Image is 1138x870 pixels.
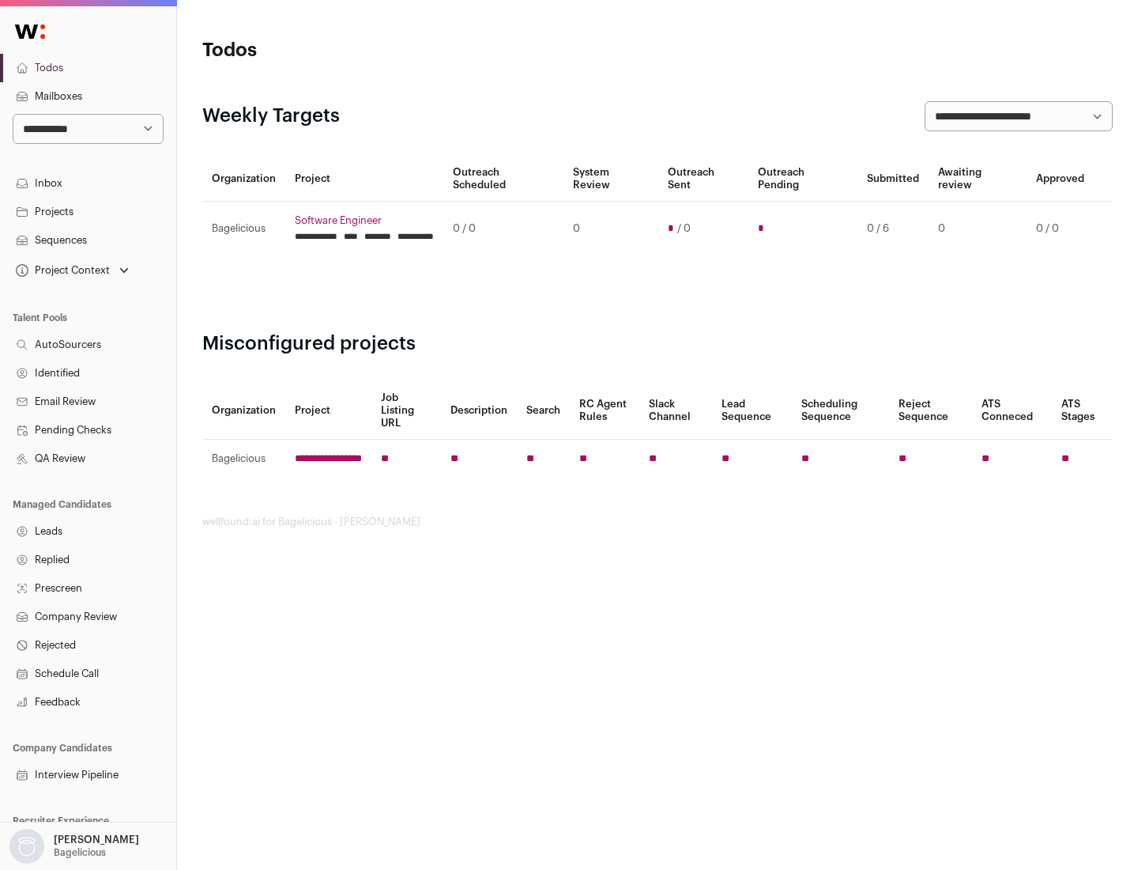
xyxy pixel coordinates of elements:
[202,38,506,63] h1: Todos
[857,202,929,256] td: 0 / 6
[563,202,658,256] td: 0
[6,829,142,864] button: Open dropdown
[1027,157,1094,202] th: Approved
[54,834,139,846] p: [PERSON_NAME]
[202,157,285,202] th: Organization
[13,259,132,282] button: Open dropdown
[517,382,570,440] th: Search
[1052,382,1113,440] th: ATS Stages
[6,16,54,47] img: Wellfound
[857,157,929,202] th: Submitted
[202,440,285,478] td: Bagelicious
[285,382,371,440] th: Project
[202,104,340,129] h2: Weekly Targets
[202,516,1113,528] footer: wellfound:ai for Bagelicious - [PERSON_NAME]
[889,382,973,440] th: Reject Sequence
[371,382,441,440] th: Job Listing URL
[792,382,889,440] th: Scheduling Sequence
[441,382,517,440] th: Description
[929,202,1027,256] td: 0
[639,382,712,440] th: Slack Channel
[443,202,563,256] td: 0 / 0
[677,222,691,235] span: / 0
[658,157,749,202] th: Outreach Sent
[285,157,443,202] th: Project
[570,382,639,440] th: RC Agent Rules
[972,382,1051,440] th: ATS Conneced
[1027,202,1094,256] td: 0 / 0
[54,846,106,859] p: Bagelicious
[9,829,44,864] img: nopic.png
[202,331,1113,357] h2: Misconfigured projects
[202,202,285,256] td: Bagelicious
[748,157,857,202] th: Outreach Pending
[712,382,792,440] th: Lead Sequence
[202,382,285,440] th: Organization
[295,214,434,227] a: Software Engineer
[13,264,110,277] div: Project Context
[443,157,563,202] th: Outreach Scheduled
[563,157,658,202] th: System Review
[929,157,1027,202] th: Awaiting review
